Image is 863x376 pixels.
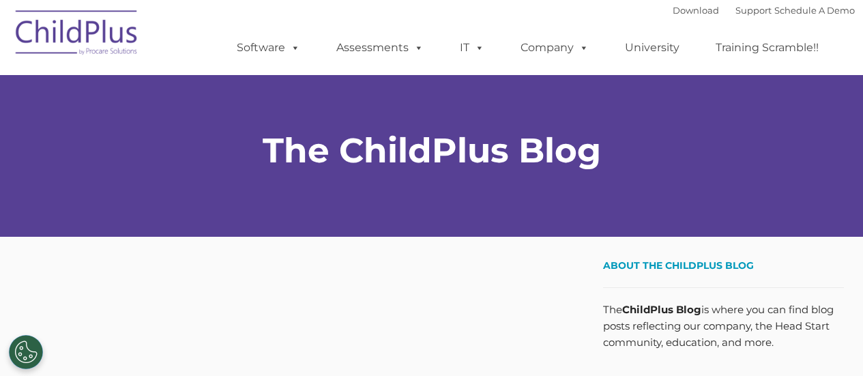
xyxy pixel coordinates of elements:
a: Company [507,34,602,61]
a: Assessments [323,34,437,61]
a: Training Scramble!! [702,34,832,61]
a: Download [673,5,719,16]
font: | [673,5,855,16]
a: IT [446,34,498,61]
a: Schedule A Demo [774,5,855,16]
img: ChildPlus by Procare Solutions [9,1,145,69]
a: Support [735,5,772,16]
a: Software [223,34,314,61]
a: University [611,34,693,61]
strong: ChildPlus Blog [622,303,701,316]
span: About the ChildPlus Blog [603,259,754,272]
p: The is where you can find blog posts reflecting our company, the Head Start community, education,... [603,302,844,351]
button: Cookies Settings [9,335,43,369]
strong: The ChildPlus Blog [263,130,601,171]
